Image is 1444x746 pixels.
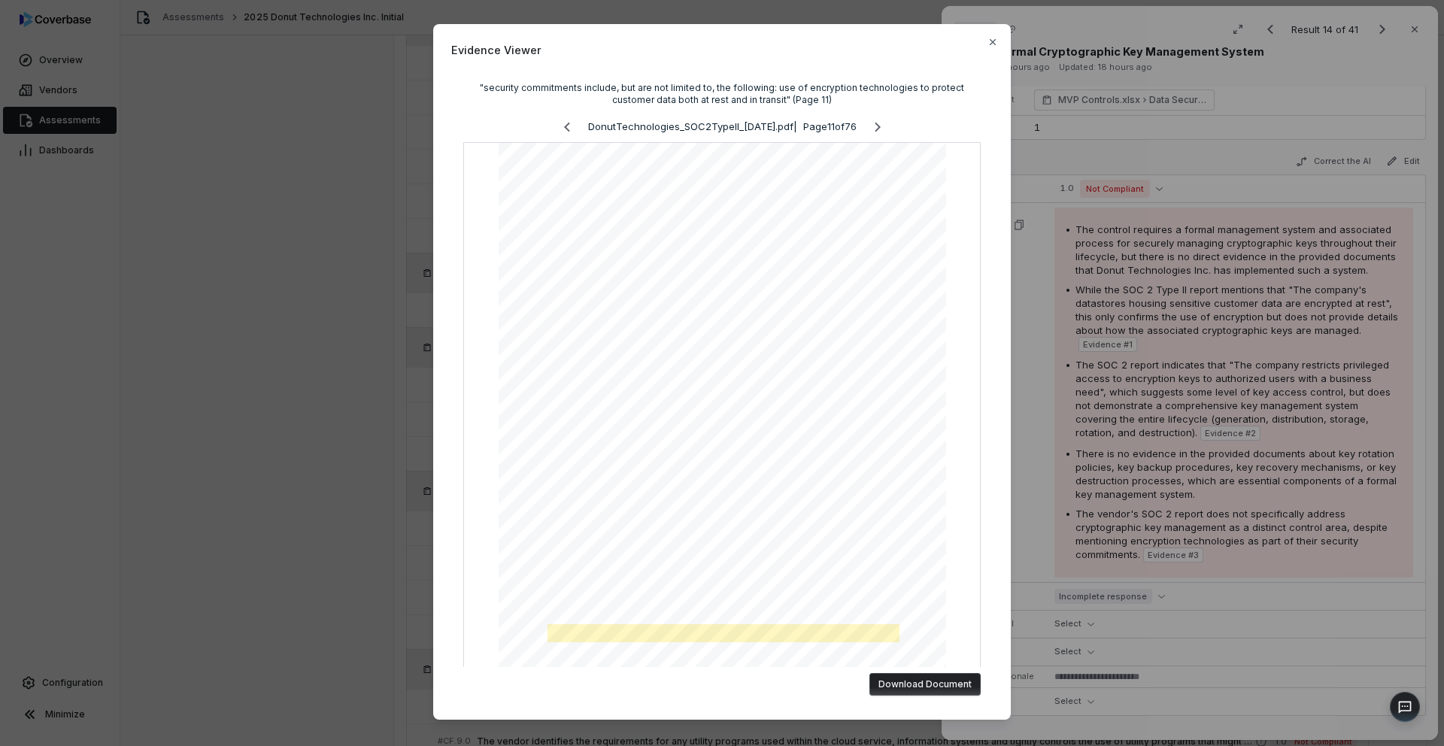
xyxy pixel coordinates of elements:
[869,673,981,696] button: Download Document
[552,118,582,136] button: Previous page
[863,118,893,136] button: Next page
[463,82,981,106] div: "security commitments include, but are not limited to, the following: use of encryption technolog...
[588,120,857,135] p: DonutTechnologies_SOC2TypeII_[DATE].pdf | Page 11 of 76
[451,42,993,58] span: Evidence Viewer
